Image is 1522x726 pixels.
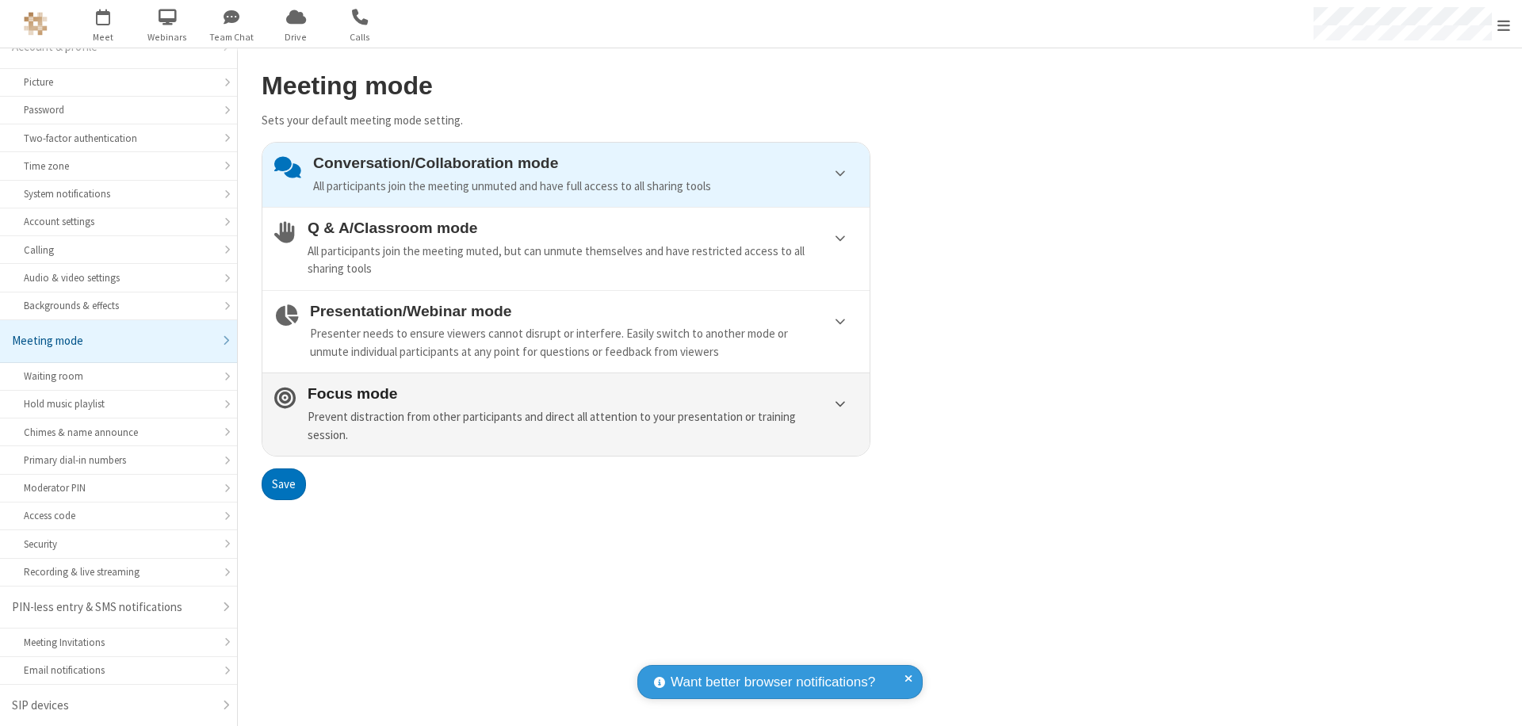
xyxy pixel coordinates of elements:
[24,12,48,36] img: QA Selenium DO NOT DELETE OR CHANGE
[24,75,213,90] div: Picture
[310,325,858,361] div: Presenter needs to ensure viewers cannot disrupt or interfere. Easily switch to another mode or u...
[24,243,213,258] div: Calling
[24,635,213,650] div: Meeting Invitations
[24,369,213,384] div: Waiting room
[24,396,213,411] div: Hold music playlist
[331,30,390,44] span: Calls
[24,564,213,579] div: Recording & live streaming
[308,385,858,402] h4: Focus mode
[74,30,133,44] span: Meet
[24,131,213,146] div: Two-factor authentication
[24,186,213,201] div: System notifications
[24,298,213,313] div: Backgrounds & effects
[308,408,858,444] div: Prevent distraction from other participants and direct all attention to your presentation or trai...
[12,697,213,715] div: SIP devices
[671,672,875,693] span: Want better browser notifications?
[262,468,306,500] button: Save
[262,72,870,100] h2: Meeting mode
[308,243,858,278] div: All participants join the meeting muted, but can unmute themselves and have restricted access to ...
[310,303,858,319] h4: Presentation/Webinar mode
[12,332,213,350] div: Meeting mode
[24,453,213,468] div: Primary dial-in numbers
[24,663,213,678] div: Email notifications
[313,155,858,171] h4: Conversation/Collaboration mode
[24,102,213,117] div: Password
[138,30,197,44] span: Webinars
[24,270,213,285] div: Audio & video settings
[24,425,213,440] div: Chimes & name announce
[24,214,213,229] div: Account settings
[24,508,213,523] div: Access code
[24,537,213,552] div: Security
[308,220,858,236] h4: Q & A/Classroom mode
[202,30,262,44] span: Team Chat
[12,598,213,617] div: PIN-less entry & SMS notifications
[266,30,326,44] span: Drive
[24,480,213,495] div: Moderator PIN
[24,159,213,174] div: Time zone
[262,112,870,130] p: Sets your default meeting mode setting.
[313,178,858,196] div: All participants join the meeting unmuted and have full access to all sharing tools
